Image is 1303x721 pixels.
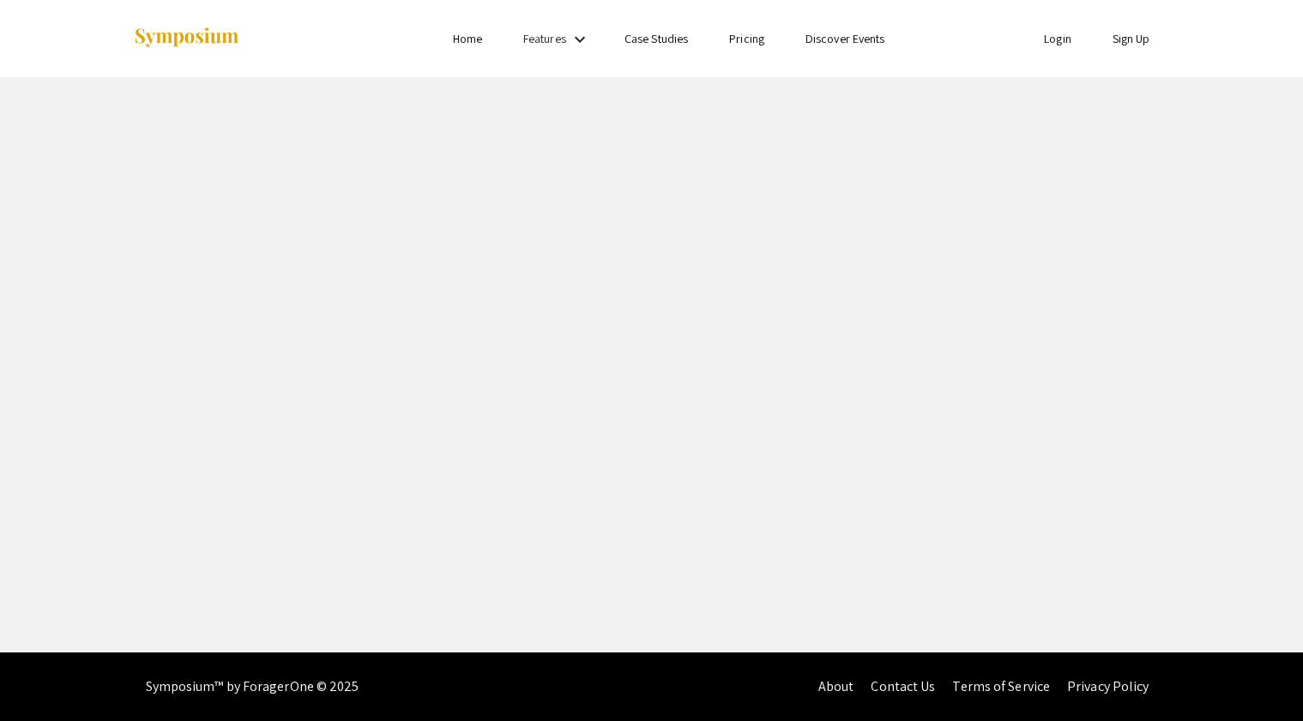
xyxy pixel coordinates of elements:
a: Contact Us [871,677,935,695]
a: Discover Events [805,31,885,46]
a: Pricing [729,31,764,46]
a: About [818,677,854,695]
a: Case Studies [624,31,688,46]
img: Symposium by ForagerOne [133,27,240,50]
a: Login [1044,31,1071,46]
a: Features [523,31,566,46]
a: Terms of Service [952,677,1050,695]
a: Privacy Policy [1067,677,1149,695]
div: Symposium™ by ForagerOne © 2025 [146,652,359,721]
a: Sign Up [1113,31,1150,46]
a: Home [453,31,482,46]
mat-icon: Expand Features list [570,29,590,50]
